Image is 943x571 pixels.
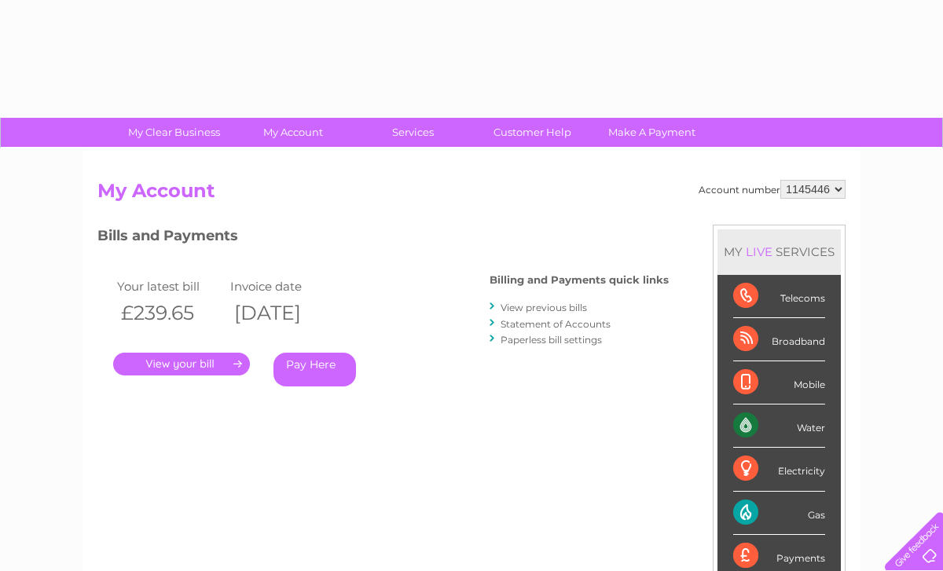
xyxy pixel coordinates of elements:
div: Broadband [733,318,825,361]
a: My Clear Business [109,118,239,147]
a: My Account [229,118,358,147]
a: View previous bills [501,302,587,313]
div: Telecoms [733,275,825,318]
th: [DATE] [226,297,339,329]
a: Paperless bill settings [501,334,602,346]
td: Your latest bill [113,276,226,297]
h2: My Account [97,180,846,210]
div: Account number [699,180,846,199]
a: Pay Here [273,353,356,386]
div: LIVE [743,244,776,259]
div: MY SERVICES [717,229,841,274]
div: Mobile [733,361,825,404]
div: Gas [733,492,825,535]
th: £239.65 [113,297,226,329]
div: Water [733,404,825,448]
a: Statement of Accounts [501,318,611,330]
div: Electricity [733,448,825,491]
a: Services [348,118,478,147]
td: Invoice date [226,276,339,297]
a: . [113,353,250,375]
h4: Billing and Payments quick links [490,274,669,286]
a: Make A Payment [587,118,717,147]
a: Customer Help [468,118,597,147]
h3: Bills and Payments [97,225,669,252]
